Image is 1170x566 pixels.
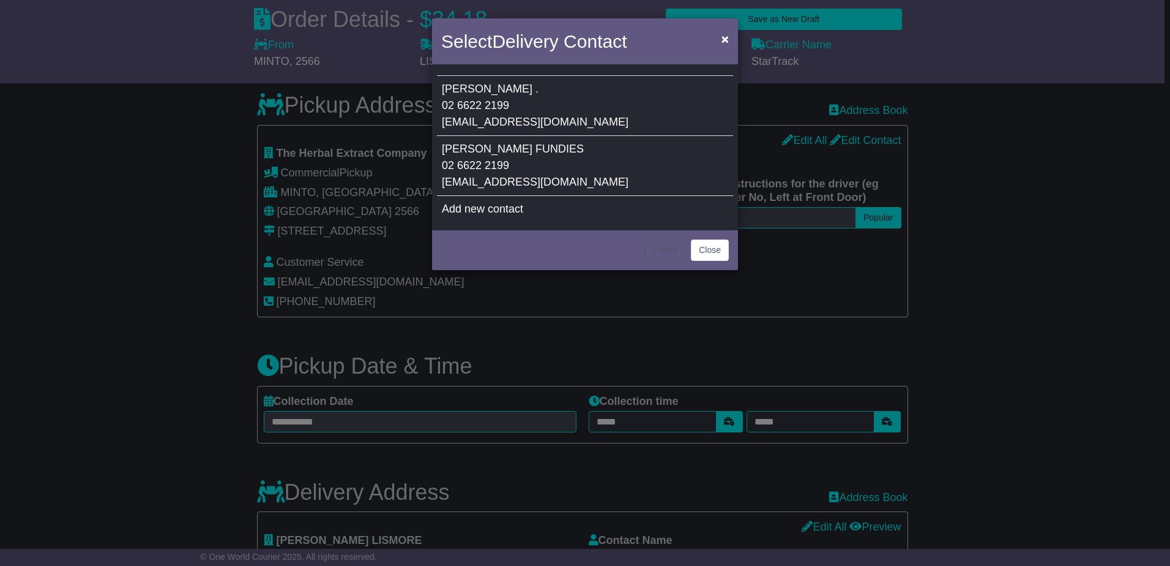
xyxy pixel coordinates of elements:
span: FUNDIES [535,143,584,155]
span: Add new contact [442,203,523,215]
span: × [721,32,729,46]
button: Close [715,26,735,51]
button: < Back [644,240,687,261]
span: . [535,83,538,95]
span: 02 6622 2199 [442,159,509,172]
h4: Select [441,28,627,55]
span: 02 6622 2199 [442,99,509,111]
span: [EMAIL_ADDRESS][DOMAIN_NAME] [442,116,628,128]
span: Contact [564,31,627,51]
button: Close [691,240,729,261]
span: [PERSON_NAME] [442,143,532,155]
span: Delivery [492,31,558,51]
span: [EMAIL_ADDRESS][DOMAIN_NAME] [442,176,628,188]
span: [PERSON_NAME] [442,83,532,95]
